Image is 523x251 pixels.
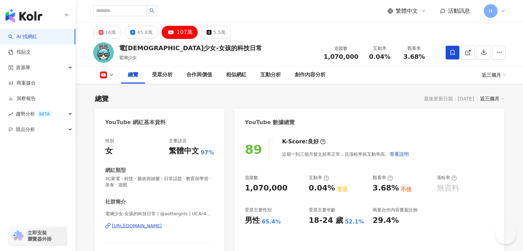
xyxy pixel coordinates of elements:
div: 18-24 歲 [309,215,343,226]
div: 總覽 [128,71,138,79]
div: 總覽 [95,94,109,103]
img: KOL Avatar [93,42,114,63]
div: 互動分析 [260,71,281,79]
a: 找貼文 [8,49,31,56]
span: 3.68% [403,53,425,60]
div: 追蹤數 [245,175,258,181]
button: 查看說明 [389,147,409,161]
div: 互動率 [309,175,329,181]
div: 65.4% [262,218,281,226]
div: 合作與價值 [186,71,212,79]
a: 商案媒合 [8,80,36,87]
span: 97% [201,149,214,156]
div: 近期一到三個月發文頻率正常，且漲粉率與互動率高。 [282,147,409,161]
button: 16萬 [93,26,122,39]
span: 查看說明 [390,151,409,157]
div: 45.8萬 [137,28,152,37]
div: 52.1% [345,218,364,226]
div: 電[DEMOGRAPHIC_DATA]少女-女孩的科技日常 [119,44,262,52]
div: 漲粉率 [437,175,457,181]
button: 107萬 [162,26,198,39]
a: [URL][DOMAIN_NAME] [105,223,214,229]
span: 電獺少女-女孩的科技日常 | @aottergirls | UCAr4MVsPBKjhg5eLDDpbDFg [105,211,214,217]
div: 近三個月 [480,94,504,103]
div: 網紅類型 [105,167,126,174]
div: 觀看率 [401,45,427,52]
span: 競品分析 [16,122,35,137]
div: YouTube 網紅基本資料 [105,119,166,126]
div: 互動率 [367,45,393,52]
img: logo [6,9,42,23]
div: 女 [105,146,113,156]
span: 0.04% [369,53,390,60]
div: 觀看率 [373,175,393,181]
div: BETA [36,111,52,118]
iframe: Help Scout Beacon - Open [495,223,516,244]
div: 0.04% [309,183,335,194]
span: H [489,7,492,15]
div: 普通 [337,186,348,193]
div: 16萬 [105,28,116,37]
button: 5.5萬 [201,26,231,39]
div: 不佳 [401,186,412,193]
div: 相似網紅 [226,71,247,79]
div: 107萬 [177,28,193,37]
span: 資源庫 [16,60,30,75]
div: 性別 [105,138,114,144]
div: 29.4% [373,215,399,226]
div: 良好 [308,138,319,145]
div: 繁體中文 [169,146,199,156]
a: searchAI 找網紅 [8,33,37,40]
img: chrome extension [11,230,24,241]
span: 繁體中文 [396,7,418,15]
div: 追蹤數 [324,45,358,52]
div: 最後更新日期：[DATE] [424,96,474,101]
span: 1,070,000 [324,53,358,60]
div: 受眾分析 [152,71,173,79]
div: 男性 [245,215,260,226]
span: 活動訊息 [448,8,470,14]
div: 受眾主要年齡 [309,207,336,213]
div: 主要語言 [169,138,187,144]
a: chrome extension立即安裝 瀏覽器外掛 [9,227,67,245]
span: 立即安裝 瀏覽器外掛 [28,230,52,242]
div: 1,070,000 [245,183,287,194]
span: search [150,8,154,13]
span: 3C家電 · 科技 · 藝術與娛樂 · 日常話題 · 教育與學習 · 美食 · 遊戲 [105,176,214,188]
div: 89 [245,142,262,156]
div: YouTube 數據總覽 [245,119,295,126]
span: rise [8,112,13,117]
div: 社群簡介 [105,198,126,206]
button: 45.8萬 [125,26,158,39]
div: 受眾主要性別 [245,207,272,213]
div: 近三個月 [482,69,506,80]
div: K-Score : [282,138,326,145]
div: 3.68% [373,183,399,194]
a: 洞察報告 [8,95,36,102]
div: 5.5萬 [213,28,226,37]
div: 創作內容分析 [295,71,326,79]
div: 無資料 [437,183,459,194]
span: 電獺少女 [119,55,137,60]
div: 商業合作內容覆蓋比例 [373,207,417,213]
span: 趨勢分析 [16,106,52,122]
div: [URL][DOMAIN_NAME] [112,223,162,229]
